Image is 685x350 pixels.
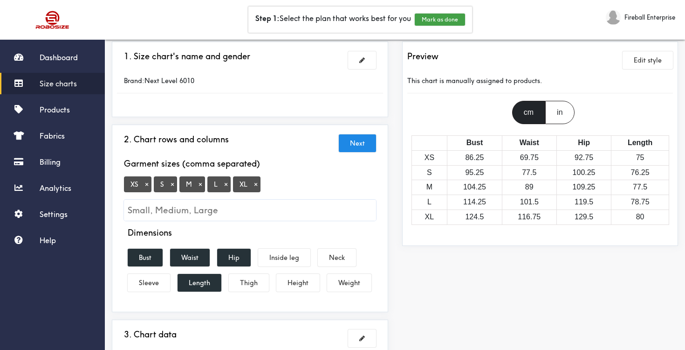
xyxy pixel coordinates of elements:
[258,249,310,266] button: Inside leg
[502,180,556,195] td: 89
[40,131,65,140] span: Fabrics
[611,180,669,195] td: 77.5
[40,210,68,219] span: Settings
[623,51,673,69] button: Edit style
[124,134,229,145] h3: 2. Chart rows and columns
[411,210,447,224] td: XL
[611,195,669,210] td: 78.75
[217,249,251,266] button: Hip
[611,150,669,165] td: 75
[502,195,556,210] td: 101.5
[40,53,78,62] span: Dashboard
[124,159,260,169] h4: Garment sizes (comma separated)
[556,195,611,210] td: 119.5
[248,7,472,33] div: Select the plan that works best for you
[196,180,205,189] button: Tag at index 2 with value M focussed. Press backspace to remove
[128,249,163,266] button: Bust
[556,150,611,165] td: 92.75
[339,134,376,152] button: Next
[221,180,231,189] button: Tag at index 3 with value L focussed. Press backspace to remove
[327,274,371,292] button: Weight
[502,150,556,165] td: 69.75
[124,200,376,221] input: Small, Medium, Large
[124,51,250,62] h3: 1. Size chart's name and gender
[502,165,556,180] td: 77.5
[124,176,151,192] span: XS
[276,274,320,292] button: Height
[512,101,545,124] div: cm
[606,10,621,25] img: Fireball Enterprise
[611,210,669,224] td: 80
[40,236,56,245] span: Help
[407,51,438,62] h3: Preview
[154,176,177,192] span: S
[255,14,280,23] b: Step 1:
[407,69,673,93] div: This chart is manually assigned to products.
[229,274,269,292] button: Thigh
[128,274,170,292] button: Sleeve
[447,135,502,150] th: Bust
[411,180,447,195] td: M
[447,180,502,195] td: 104.25
[179,176,205,192] span: M
[207,176,231,192] span: L
[251,180,260,189] button: Tag at index 4 with value XL focussed. Press backspace to remove
[502,210,556,224] td: 116.75
[411,195,447,210] td: L
[556,180,611,195] td: 109.25
[40,79,77,88] span: Size charts
[556,165,611,180] td: 100.25
[178,274,221,292] button: Length
[556,135,611,150] th: Hip
[611,135,669,150] th: Length
[624,12,675,22] span: Fireball Enterprise
[318,249,356,266] button: Neck
[233,176,260,192] span: XL
[545,101,574,124] div: in
[411,165,447,180] td: S
[447,165,502,180] td: 95.25
[142,180,151,189] button: Tag at index 0 with value XS focussed. Press backspace to remove
[128,228,172,238] h4: Dimensions
[556,210,611,224] td: 129.5
[18,7,88,33] img: Robosize
[40,105,70,114] span: Products
[40,157,61,167] span: Billing
[611,165,669,180] td: 76.25
[447,195,502,210] td: 114.25
[40,183,71,193] span: Analytics
[411,150,447,165] td: XS
[170,249,210,266] button: Waist
[168,180,177,189] button: Tag at index 1 with value S focussed. Press backspace to remove
[502,135,556,150] th: Waist
[447,150,502,165] td: 86.25
[117,76,257,86] div: Brand: Next Level 6010
[415,14,465,26] button: Mark as done
[447,210,502,224] td: 124.5
[124,329,177,340] h3: 3. Chart data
